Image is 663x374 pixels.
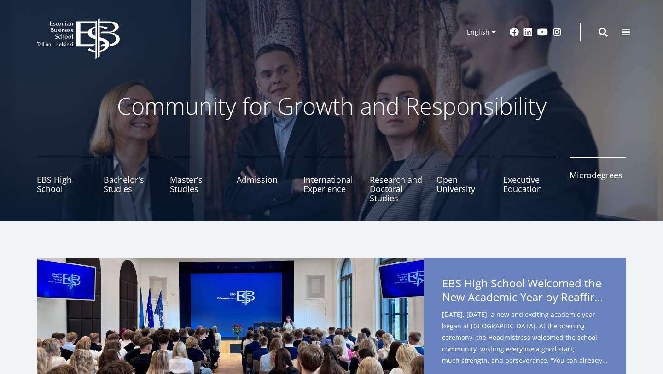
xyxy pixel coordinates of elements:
a: Microdegrees [570,157,626,203]
a: EBS High School [37,157,93,203]
span: EBS High School Welcomed the [442,276,608,307]
a: Executive Education [503,157,560,203]
a: Admission [237,157,293,203]
a: Youtube [537,28,548,37]
p: Community for Growth and Responsibility [87,92,576,120]
a: Bachelor's Studies [104,157,160,203]
span: New Academic Year by Reaffirming Its Core Values [442,290,608,304]
a: Facebook [510,28,519,37]
a: Master's Studies [170,157,227,203]
span: [DATE], [DATE], a new and exciting academic year began at [GEOGRAPHIC_DATA]. At the opening cerem... [442,309,608,369]
a: Research and Doctoral Studies [370,157,426,203]
a: Open University [436,157,493,203]
a: Instagram [552,28,562,37]
a: International Experience [303,157,360,203]
a: Linkedin [523,28,533,37]
span: much strength, and perseverance. “You can already feel the autumn in the air – and in a way it’s ... [442,355,608,366]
